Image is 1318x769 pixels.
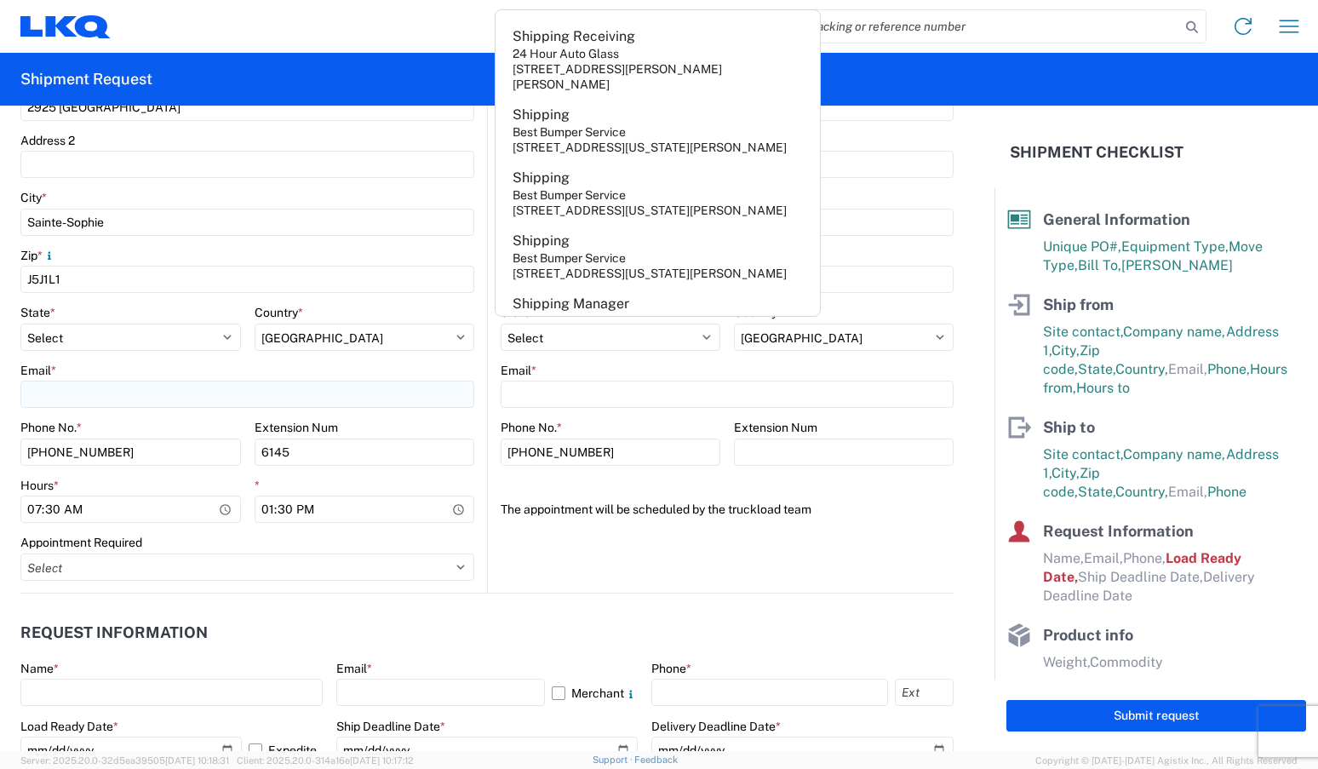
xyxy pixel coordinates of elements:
span: Email, [1084,550,1123,566]
span: Bill To, [1078,257,1121,273]
label: Country [255,305,303,320]
span: Copyright © [DATE]-[DATE] Agistix Inc., All Rights Reserved [1035,753,1298,768]
div: Best Bumper Service [513,187,626,203]
span: Ship from [1043,296,1114,313]
div: Best Bumper Service [513,124,626,140]
label: State [20,305,55,320]
button: Submit request [1006,700,1306,732]
span: Phone, [1123,550,1166,566]
span: Equipment Type, [1121,238,1229,255]
span: General Information [1043,210,1190,228]
span: Site contact, [1043,446,1123,462]
span: Phone, [1207,361,1250,377]
input: Shipment, tracking or reference number [739,10,1180,43]
span: Country, [1115,361,1168,377]
span: Company name, [1123,446,1226,462]
label: Load Ready Date [20,719,118,734]
span: Ship Deadline Date, [1078,569,1203,585]
span: Ship to [1043,418,1095,436]
span: Email, [1168,484,1207,500]
label: Appointment Required [20,535,142,550]
label: Phone No. [501,420,562,435]
span: Hours to [1076,380,1130,396]
label: Ship Deadline Date [336,719,445,734]
label: City [20,190,47,205]
label: Extension Num [734,420,817,435]
label: Address 2 [20,133,75,148]
div: Shipping Manager [513,295,629,313]
a: Feedback [634,755,678,765]
div: [STREET_ADDRESS][US_STATE][PERSON_NAME] [513,266,787,281]
span: State, [1078,361,1115,377]
span: Product info [1043,626,1133,644]
span: Company name, [1123,324,1226,340]
span: Email, [1168,361,1207,377]
div: Best Bumper Service [513,250,626,266]
span: City, [1052,465,1080,481]
span: [PERSON_NAME] [1121,257,1233,273]
label: Name [20,661,59,676]
span: Commodity [1090,654,1163,670]
a: Support [593,755,635,765]
h2: Shipment Request [20,69,152,89]
h2: Request Information [20,624,208,641]
span: Weight, [1043,654,1090,670]
div: Shipping [513,232,570,250]
span: [DATE] 10:17:12 [350,755,414,766]
div: [STREET_ADDRESS][PERSON_NAME][PERSON_NAME] [513,61,810,92]
div: 24 Hour Auto Glass [513,46,619,61]
div: Shipping [513,169,570,187]
span: Client: 2025.20.0-314a16e [237,755,414,766]
label: Email [501,363,536,378]
span: Name, [1043,550,1084,566]
label: Zip [20,248,56,263]
div: Shipping Receiving [513,27,635,46]
span: Phone [1207,484,1246,500]
span: Site contact, [1043,324,1123,340]
span: Request Information [1043,522,1194,540]
label: Hours [20,478,59,493]
label: Email [20,363,56,378]
label: Phone [651,661,691,676]
span: Unique PO#, [1043,238,1121,255]
span: [DATE] 10:18:31 [165,755,229,766]
div: Shipping [513,106,570,124]
label: Delivery Deadline Date [651,719,781,734]
label: Email [336,661,372,676]
h2: Shipment Checklist [1010,142,1183,163]
div: [STREET_ADDRESS][US_STATE][PERSON_NAME] [513,140,787,155]
label: The appointment will be scheduled by the truckload team [501,496,811,523]
span: Country, [1115,484,1168,500]
span: State, [1078,484,1115,500]
div: [STREET_ADDRESS][US_STATE][PERSON_NAME] [513,203,787,218]
label: Phone No. [20,420,82,435]
span: Server: 2025.20.0-32d5ea39505 [20,755,229,766]
label: Extension Num [255,420,338,435]
span: City, [1052,342,1080,359]
input: Ext [895,679,954,706]
label: Expedite [249,737,323,764]
label: Merchant [552,679,638,706]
